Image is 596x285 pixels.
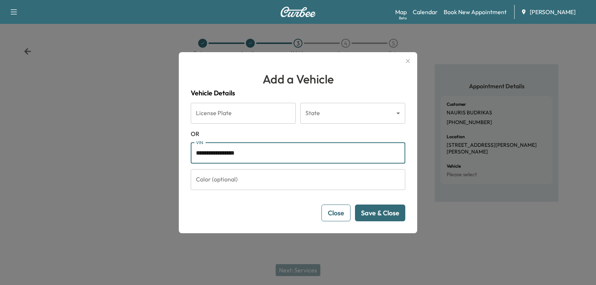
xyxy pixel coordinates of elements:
[395,7,407,16] a: MapBeta
[355,205,405,221] button: Save & Close
[530,7,576,16] span: [PERSON_NAME]
[321,205,351,221] button: Close
[399,15,407,21] div: Beta
[191,88,405,98] h4: Vehicle Details
[191,70,405,88] h1: Add a Vehicle
[196,139,203,146] label: VIN
[280,7,316,17] img: Curbee Logo
[444,7,507,16] a: Book New Appointment
[191,129,405,138] span: OR
[413,7,438,16] a: Calendar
